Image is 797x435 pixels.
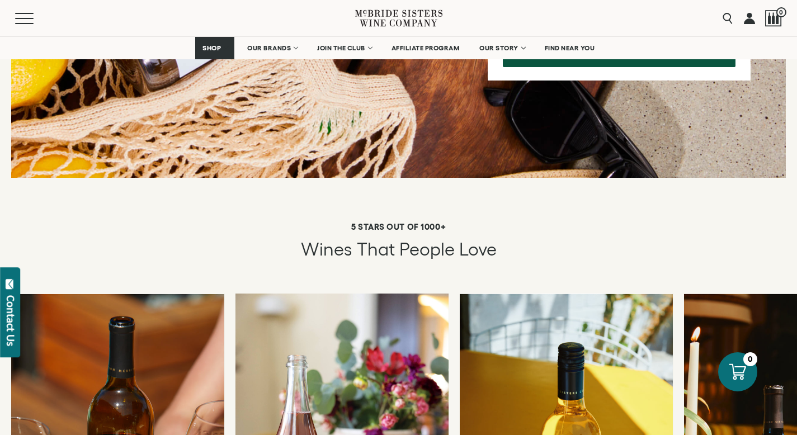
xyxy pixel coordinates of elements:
span: JOIN THE CLUB [317,44,365,52]
span: 0 [776,7,786,17]
a: SHOP [195,37,234,59]
span: that [357,239,395,259]
a: OUR BRANDS [240,37,304,59]
span: SHOP [202,44,221,52]
div: 0 [743,352,757,366]
span: Love [459,239,497,259]
span: Wines [301,239,352,259]
a: FIND NEAR YOU [537,37,602,59]
a: OUR STORY [472,37,532,59]
span: AFFILIATE PROGRAM [392,44,460,52]
span: OUR STORY [479,44,518,52]
a: AFFILIATE PROGRAM [384,37,467,59]
span: OUR BRANDS [247,44,291,52]
strong: 5 STARS OUT OF 1000+ [351,222,446,231]
div: Contact Us [5,295,16,346]
a: JOIN THE CLUB [310,37,379,59]
span: People [399,239,455,259]
button: Mobile Menu Trigger [15,13,55,24]
span: FIND NEAR YOU [545,44,595,52]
